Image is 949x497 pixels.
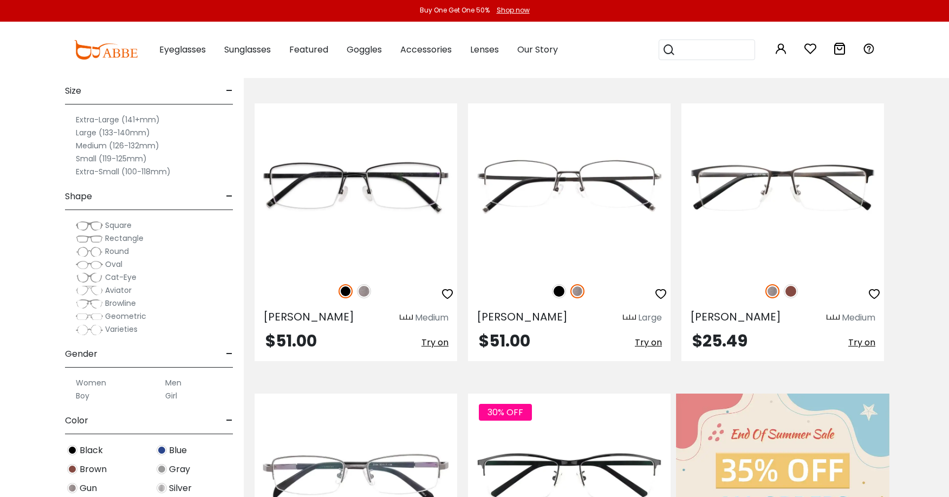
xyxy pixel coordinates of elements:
[76,259,103,270] img: Oval.png
[400,314,413,322] img: size ruler
[420,5,490,15] div: Buy One Get One 50%
[470,43,499,56] span: Lenses
[265,329,317,352] span: $51.00
[827,314,840,322] img: size ruler
[421,333,448,352] button: Try on
[105,298,136,309] span: Browline
[76,152,147,165] label: Small (119-125mm)
[105,233,144,244] span: Rectangle
[65,78,81,104] span: Size
[226,408,233,434] span: -
[74,40,138,60] img: abbeglasses.com
[692,329,747,352] span: $25.49
[76,246,103,257] img: Round.png
[784,284,798,298] img: Brown
[159,43,206,56] span: Eyeglasses
[357,284,371,298] img: Gun
[635,333,662,352] button: Try on
[339,284,353,298] img: Black
[105,259,122,270] span: Oval
[105,220,132,231] span: Square
[157,483,167,493] img: Silver
[552,284,566,298] img: Black
[76,126,150,139] label: Large (133-140mm)
[421,336,448,349] span: Try on
[848,336,875,349] span: Try on
[105,285,132,296] span: Aviator
[67,445,77,455] img: Black
[76,285,103,296] img: Aviator.png
[80,444,103,457] span: Black
[255,103,457,272] img: Black Liam - Titanium ,Adjust Nose Pads
[263,309,354,324] span: [PERSON_NAME]
[169,444,187,457] span: Blue
[638,311,662,324] div: Large
[681,103,884,272] img: Gun Alexander - Metal ,Adjust Nose Pads
[80,482,97,495] span: Gun
[479,329,530,352] span: $51.00
[491,5,530,15] a: Shop now
[165,376,181,389] label: Men
[157,445,167,455] img: Blue
[76,165,171,178] label: Extra-Small (100-118mm)
[76,389,89,402] label: Boy
[169,463,190,476] span: Gray
[517,43,558,56] span: Our Story
[497,5,530,15] div: Shop now
[65,408,88,434] span: Color
[65,184,92,210] span: Shape
[347,43,382,56] span: Goggles
[224,43,271,56] span: Sunglasses
[105,311,146,322] span: Geometric
[165,389,177,402] label: Girl
[76,113,160,126] label: Extra-Large (141+mm)
[415,311,448,324] div: Medium
[76,376,106,389] label: Women
[635,336,662,349] span: Try on
[765,284,779,298] img: Gun
[842,311,875,324] div: Medium
[65,341,97,367] span: Gender
[76,233,103,244] img: Rectangle.png
[105,246,129,257] span: Round
[76,139,159,152] label: Medium (126-132mm)
[76,298,103,309] img: Browline.png
[105,272,136,283] span: Cat-Eye
[623,314,636,322] img: size ruler
[169,482,192,495] span: Silver
[479,404,532,421] span: 30% OFF
[289,43,328,56] span: Featured
[105,324,138,335] span: Varieties
[477,309,568,324] span: [PERSON_NAME]
[76,220,103,231] img: Square.png
[400,43,452,56] span: Accessories
[67,483,77,493] img: Gun
[690,309,781,324] span: [PERSON_NAME]
[157,464,167,474] img: Gray
[226,184,233,210] span: -
[76,311,103,322] img: Geometric.png
[848,333,875,352] button: Try on
[76,272,103,283] img: Cat-Eye.png
[67,464,77,474] img: Brown
[468,103,671,272] img: Gun Noah - Titanium ,Adjust Nose Pads
[226,78,233,104] span: -
[76,324,103,336] img: Varieties.png
[80,463,107,476] span: Brown
[570,284,584,298] img: Gun
[226,341,233,367] span: -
